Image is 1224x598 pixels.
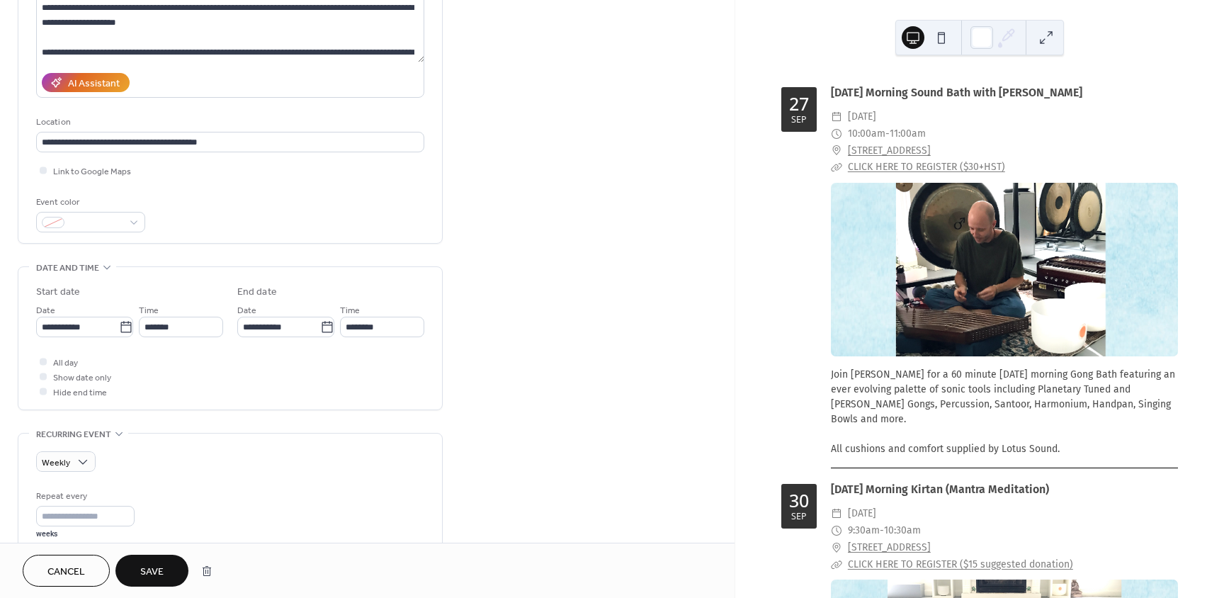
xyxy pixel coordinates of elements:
[36,489,132,504] div: Repeat every
[53,164,131,179] span: Link to Google Maps
[831,522,842,539] div: ​
[848,142,931,159] a: [STREET_ADDRESS]
[890,125,926,142] span: 11:00am
[47,565,85,580] span: Cancel
[36,529,135,539] div: weeks
[36,195,142,210] div: Event color
[36,303,55,318] span: Date
[848,505,876,522] span: [DATE]
[848,522,880,539] span: 9:30am
[36,115,421,130] div: Location
[831,142,842,159] div: ​
[140,565,164,580] span: Save
[42,455,70,471] span: Weekly
[789,95,809,113] div: 27
[831,86,1082,99] a: [DATE] Morning Sound Bath with [PERSON_NAME]
[831,483,1049,496] a: [DATE] Morning Kirtan (Mantra Meditation)
[848,161,1005,173] a: CLICK HERE TO REGISTER ($30+HST)
[53,356,78,371] span: All day
[68,77,120,91] div: AI Assistant
[831,125,842,142] div: ​
[831,556,842,573] div: ​
[340,303,360,318] span: Time
[791,512,807,521] div: Sep
[237,303,256,318] span: Date
[53,385,107,400] span: Hide end time
[848,558,1073,570] a: CLICK HERE TO REGISTER ($15 suggested donation)
[831,505,842,522] div: ​
[831,539,842,556] div: ​
[848,108,876,125] span: [DATE]
[831,367,1178,456] div: Join [PERSON_NAME] for a 60 minute [DATE] morning Gong Bath featuring an ever evolving palette of...
[848,125,885,142] span: 10:00am
[23,555,110,587] button: Cancel
[831,108,842,125] div: ​
[848,539,931,556] a: [STREET_ADDRESS]
[42,73,130,92] button: AI Assistant
[36,427,111,442] span: Recurring event
[885,125,890,142] span: -
[884,522,921,539] span: 10:30am
[53,371,111,385] span: Show date only
[237,285,277,300] div: End date
[791,115,807,125] div: Sep
[831,159,842,176] div: ​
[36,285,80,300] div: Start date
[880,522,884,539] span: -
[115,555,188,587] button: Save
[36,261,99,276] span: Date and time
[789,492,809,509] div: 30
[139,303,159,318] span: Time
